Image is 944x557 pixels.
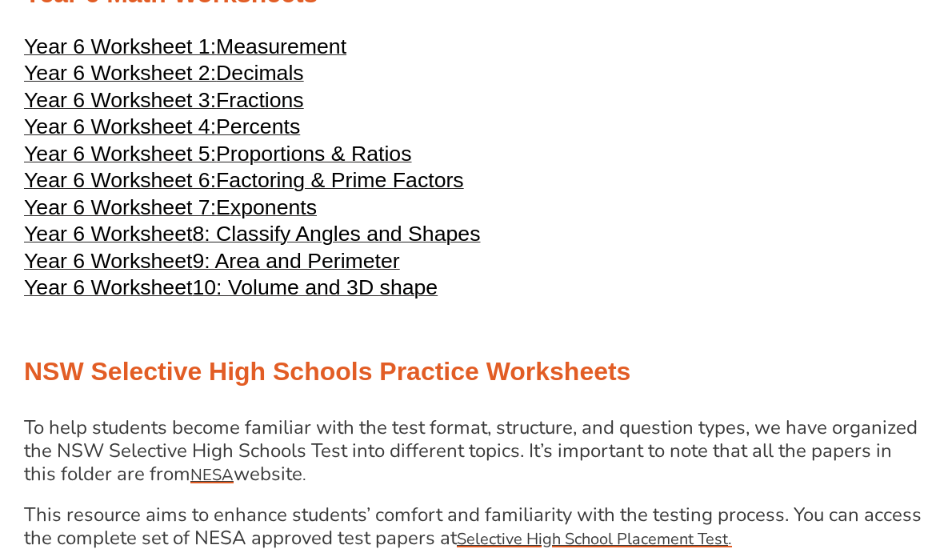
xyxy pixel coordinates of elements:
a: Year 6 Worksheet 4:Percents [24,122,300,138]
h2: NSW Selective High Schools Practice Worksheets [24,355,920,389]
span: Year 6 Worksheet 3: [24,88,216,112]
span: Proportions & Ratios [216,142,411,166]
a: Year 6 Worksheet 3:Fractions [24,95,304,111]
span: NESA [190,464,234,486]
span: Year 6 Worksheet [24,249,192,273]
a: NESA [190,461,234,487]
h4: This resource aims to enhance students’ comfort and familiarity with the testing process. You can... [24,503,922,551]
a: Year 6 Worksheet 1:Measurement [24,42,346,58]
span: 8: Classify Angles and Shapes [192,222,480,246]
a: Year 6 Worksheet9: Area and Perimeter [24,256,400,272]
a: Year 6 Worksheet 2:Decimals [24,68,304,84]
span: Factoring & Prime Factors [216,168,464,192]
span: Fractions [216,88,304,112]
span: Year 6 Worksheet 7: [24,195,216,219]
span: Year 6 Worksheet 5: [24,142,216,166]
span: . [302,464,306,486]
a: Year 6 Worksheet 7:Exponents [24,202,317,218]
span: Year 6 Worksheet 1: [24,34,216,58]
span: 9: Area and Perimeter [192,249,399,273]
span: Year 6 Worksheet 2: [24,61,216,85]
span: Year 6 Worksheet [24,222,192,246]
span: Year 6 Worksheet 4: [24,114,216,138]
span: Measurement [216,34,346,58]
span: Year 6 Worksheet 6: [24,168,216,192]
span: 10: Volume and 3D shape [192,275,438,299]
a: Year 6 Worksheet 6:Factoring & Prime Factors [24,175,464,191]
iframe: Chat Widget [662,376,944,557]
span: Exponents [216,195,317,219]
u: Selective High School Placement Test [457,528,728,550]
h4: To help students become familiar with the test format, structure, and question types, we have org... [24,416,922,487]
a: Year 6 Worksheet10: Volume and 3D shape [24,283,438,299]
a: Year 6 Worksheet8: Classify Angles and Shapes [24,229,481,245]
span: Percents [216,114,300,138]
span: Decimals [216,61,304,85]
span: Year 6 Worksheet [24,275,192,299]
a: Selective High School Placement Test. [457,525,732,551]
a: Year 6 Worksheet 5:Proportions & Ratios [24,149,412,165]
